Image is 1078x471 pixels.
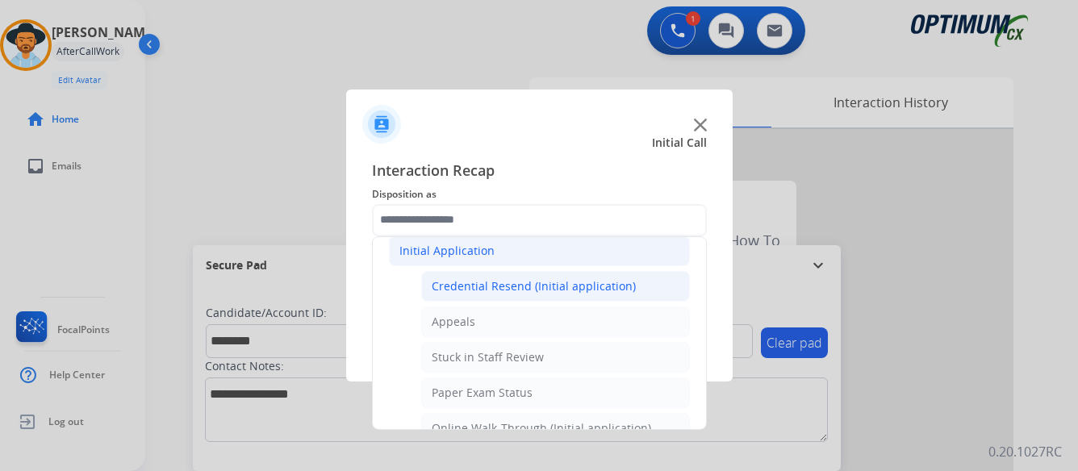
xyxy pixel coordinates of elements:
p: 0.20.1027RC [988,442,1062,461]
span: Initial Call [652,135,707,151]
div: Paper Exam Status [432,385,533,401]
span: Disposition as [372,185,707,204]
div: Initial Application [399,243,495,259]
div: Appeals [432,314,475,330]
img: contactIcon [362,105,401,144]
div: Online Walk-Through (Initial application) [432,420,651,436]
div: Stuck in Staff Review [432,349,544,365]
span: Interaction Recap [372,159,707,185]
div: Credential Resend (Initial application) [432,278,636,294]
